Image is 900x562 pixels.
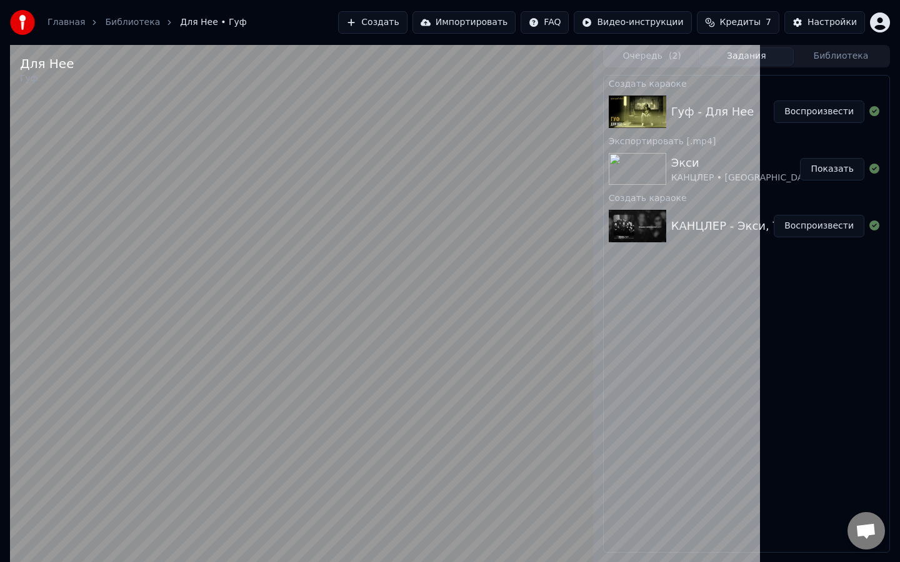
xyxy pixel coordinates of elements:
button: Показать [800,158,864,180]
span: 7 [766,16,771,29]
button: Задания [699,47,794,66]
div: Гуф [20,72,74,85]
span: Кредиты [720,16,761,29]
a: Главная [47,16,85,29]
button: Видео-инструкции [574,11,691,34]
button: Воспроизвести [774,215,864,237]
img: youka [10,10,35,35]
div: Экспортировать [.mp4] [604,133,889,148]
nav: breadcrumb [47,16,247,29]
div: Для Нее [20,55,74,72]
div: Создать караоке [604,76,889,91]
button: Воспроизвести [774,101,864,123]
div: Открытый чат [847,512,885,550]
button: Настройки [784,11,865,34]
button: Импортировать [412,11,516,34]
button: FAQ [521,11,569,34]
button: Библиотека [794,47,888,66]
button: Кредиты7 [697,11,779,34]
span: Для Нее • Гуф [180,16,246,29]
a: Библиотека [105,16,160,29]
div: Создать караоке [604,190,889,205]
button: Очередь [605,47,699,66]
span: ( 2 ) [669,50,681,62]
button: Создать [338,11,407,34]
div: Настройки [807,16,857,29]
div: Гуф - Для Нее [671,103,754,121]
